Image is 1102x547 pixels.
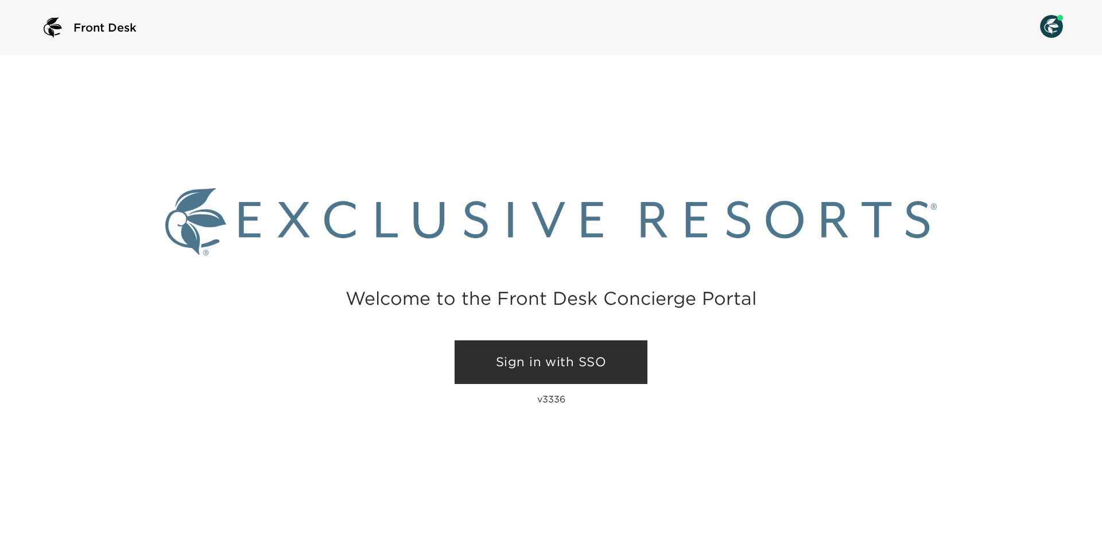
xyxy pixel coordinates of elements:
[346,289,756,307] h2: Welcome to the Front Desk Concierge Portal
[455,340,647,384] a: Sign in with SSO
[73,20,137,36] span: Front Desk
[1040,15,1063,38] img: User
[537,393,565,405] p: v3336
[165,188,937,255] img: Exclusive Resorts logo
[39,14,67,41] img: logo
